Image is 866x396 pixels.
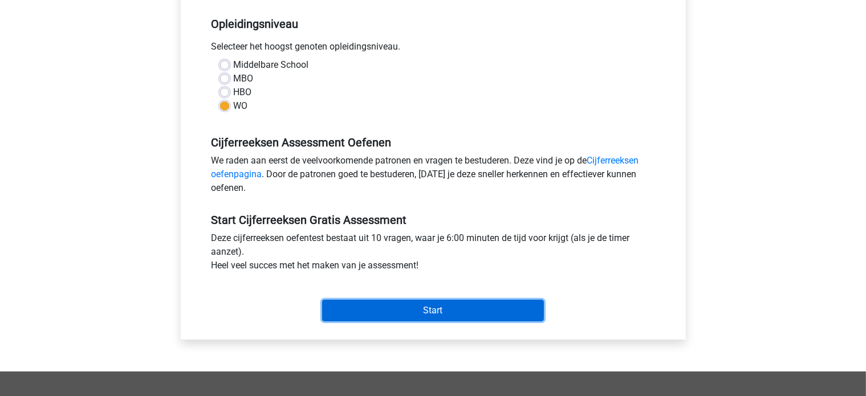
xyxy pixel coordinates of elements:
div: Selecteer het hoogst genoten opleidingsniveau. [203,40,664,58]
div: We raden aan eerst de veelvoorkomende patronen en vragen te bestuderen. Deze vind je op de . Door... [203,154,664,199]
h5: Opleidingsniveau [212,13,655,35]
label: HBO [234,85,252,99]
label: MBO [234,72,254,85]
h5: Start Cijferreeksen Gratis Assessment [212,213,655,227]
h5: Cijferreeksen Assessment Oefenen [212,136,655,149]
div: Deze cijferreeksen oefentest bestaat uit 10 vragen, waar je 6:00 minuten de tijd voor krijgt (als... [203,231,664,277]
label: Middelbare School [234,58,309,72]
input: Start [322,300,544,321]
label: WO [234,99,248,113]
